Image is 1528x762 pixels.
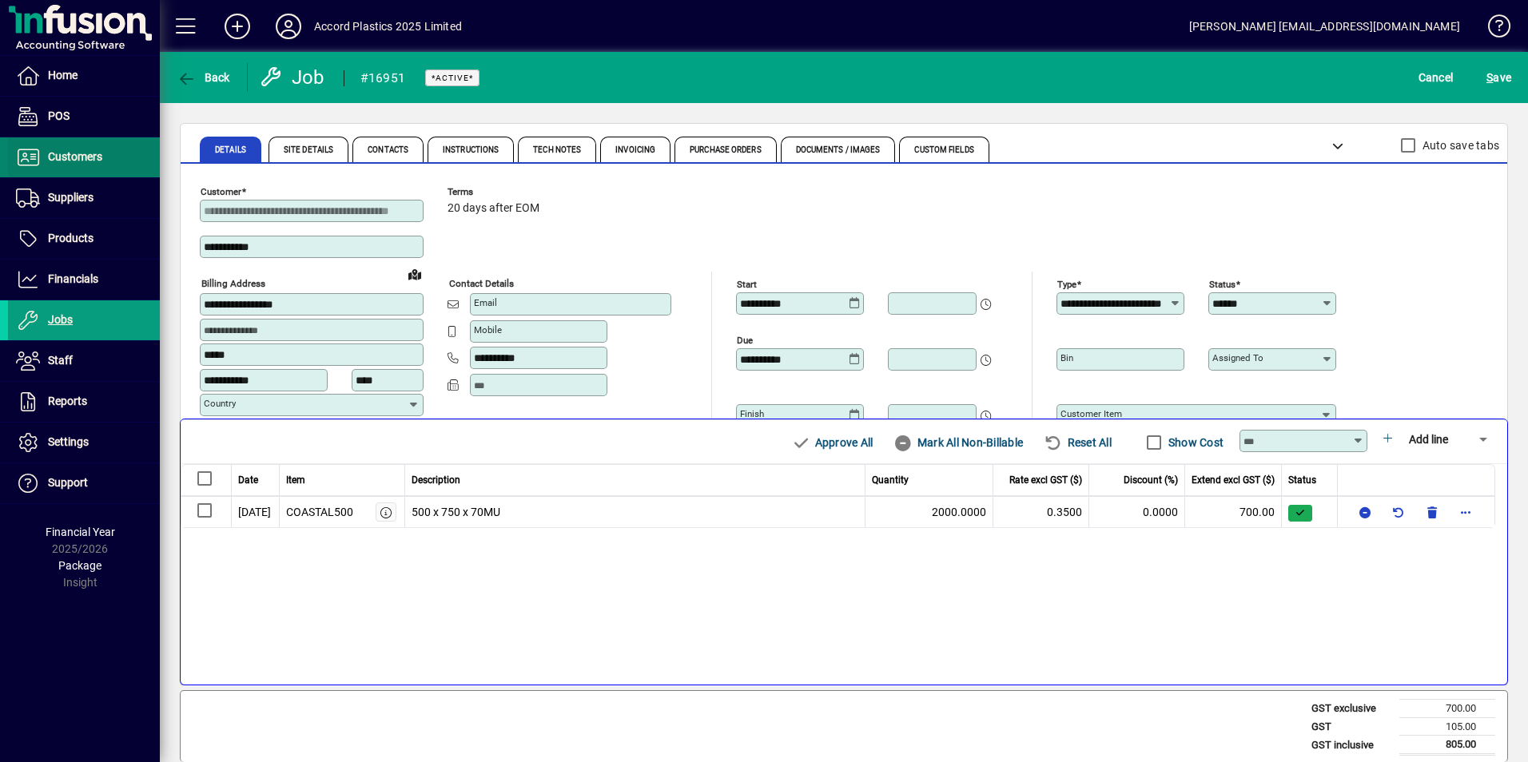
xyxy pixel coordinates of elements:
td: 105.00 [1399,717,1495,736]
span: Reports [48,395,87,407]
a: Home [8,56,160,96]
span: Mark All Non-Billable [893,430,1023,455]
mat-label: Bin [1060,352,1073,363]
mat-label: Customer [201,186,241,197]
span: Staff [48,354,73,367]
mat-label: Country [204,398,236,409]
div: Accord Plastics 2025 Limited [314,14,462,39]
button: Reset All [1037,428,1118,457]
td: 0.3500 [993,496,1089,528]
span: Financial Year [46,526,115,538]
a: Customers [8,137,160,177]
td: 0.0000 [1089,496,1185,528]
span: Package [58,559,101,572]
mat-label: Type [1057,279,1076,290]
span: Back [177,71,230,84]
label: Show Cost [1165,435,1224,450]
a: Support [8,463,160,503]
span: Status [1288,473,1316,487]
mat-label: Mobile [474,324,502,335]
span: ave [1486,65,1511,90]
span: Suppliers [48,191,94,204]
span: Description [412,473,460,487]
span: Terms [448,187,543,197]
span: Financials [48,272,98,285]
span: Add line [1409,433,1448,446]
td: GST exclusive [1303,700,1399,718]
span: Jobs [48,313,73,326]
mat-label: Status [1209,279,1236,290]
td: [DATE] [232,496,280,528]
mat-label: Start [737,279,757,290]
span: 20 days after EOM [448,202,539,215]
a: Products [8,219,160,259]
a: Knowledge Base [1476,3,1508,55]
a: POS [8,97,160,137]
a: Settings [8,423,160,462]
button: Profile [263,12,314,41]
div: #16951 [360,65,406,91]
span: Support [48,476,88,489]
span: 2000.0000 [932,504,986,521]
button: Save [1482,63,1515,92]
span: Item [286,473,305,487]
td: 700.00 [1185,496,1282,528]
mat-label: Assigned to [1212,352,1263,363]
td: GST [1303,717,1399,736]
span: Quantity [872,473,909,487]
td: 700.00 [1399,700,1495,718]
button: Add [212,12,263,41]
a: Financials [8,260,160,300]
span: Instructions [443,146,499,154]
a: Reports [8,382,160,422]
span: Settings [48,435,89,448]
span: Reset All [1044,430,1112,455]
a: Staff [8,341,160,381]
td: 805.00 [1399,736,1495,755]
span: Tech Notes [533,146,581,154]
span: Products [48,232,94,244]
span: Date [238,473,258,487]
span: Cancel [1419,65,1454,90]
span: Home [48,69,78,81]
span: Invoicing [615,146,655,154]
span: Purchase Orders [690,146,762,154]
span: Site Details [284,146,333,154]
mat-label: Finish [740,408,764,419]
span: Customers [48,150,102,163]
span: Contacts [368,146,408,154]
mat-label: Email [474,297,497,308]
td: 500 x 750 x 70MU [405,496,866,528]
span: Approve All [791,430,873,455]
label: Auto save tabs [1419,137,1500,153]
button: Approve All [785,428,879,457]
div: [PERSON_NAME] [EMAIL_ADDRESS][DOMAIN_NAME] [1189,14,1460,39]
mat-label: Customer Item [1060,408,1122,419]
app-page-header-button: Back [160,63,248,92]
a: Suppliers [8,178,160,218]
button: Mark All Non-Billable [887,428,1029,457]
a: View on map [402,261,428,287]
span: Details [215,146,246,154]
button: Back [173,63,234,92]
div: Job [260,65,328,90]
button: More options [1453,499,1478,525]
span: Rate excl GST ($) [1009,473,1082,487]
span: Extend excl GST ($) [1192,473,1275,487]
span: Discount (%) [1124,473,1178,487]
button: Cancel [1415,63,1458,92]
div: COASTAL500 [286,504,353,521]
span: Custom Fields [914,146,973,154]
span: S [1486,71,1493,84]
td: GST inclusive [1303,736,1399,755]
span: Documents / Images [796,146,881,154]
span: POS [48,109,70,122]
mat-label: Due [737,335,753,346]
